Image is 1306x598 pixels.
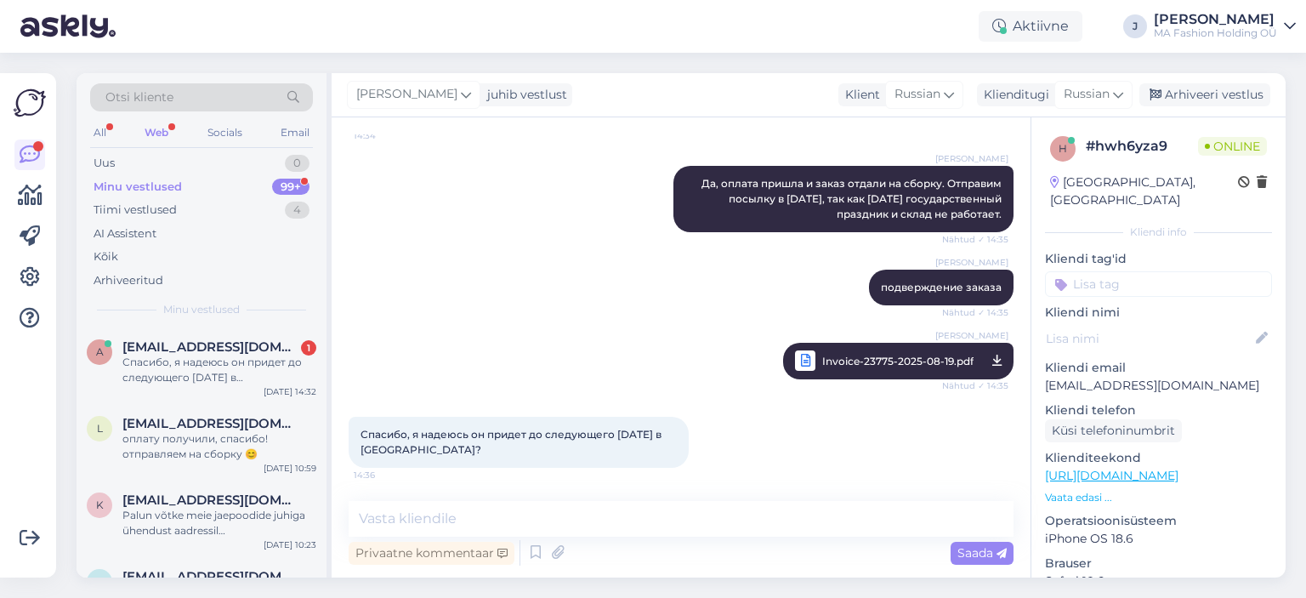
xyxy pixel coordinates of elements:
input: Lisa tag [1045,271,1272,297]
div: Socials [204,122,246,144]
div: AI Assistent [94,225,156,242]
span: Nähtud ✓ 14:35 [942,306,1008,319]
div: [GEOGRAPHIC_DATA], [GEOGRAPHIC_DATA] [1050,174,1238,209]
div: 1 [301,340,316,356]
p: Vaata edasi ... [1045,490,1272,505]
span: Saada [957,545,1007,561]
span: Russian [1064,85,1110,104]
a: [PERSON_NAME]Invoice-23775-2025-08-19.pdfNähtud ✓ 14:35 [783,343,1014,379]
span: h [1059,142,1067,155]
div: 4 [285,202,309,219]
div: Kõik [94,248,118,265]
p: Klienditeekond [1045,449,1272,467]
div: Küsi telefoninumbrit [1045,419,1182,442]
div: Спасибо, я надеюсь он придет до следующего [DATE] в [GEOGRAPHIC_DATA]? [122,355,316,385]
div: Tiimi vestlused [94,202,177,219]
span: Invoice-23775-2025-08-19.pdf [822,350,974,372]
div: Klient [838,86,880,104]
div: Kliendi info [1045,225,1272,240]
span: l [97,422,103,435]
p: iPhone OS 18.6 [1045,530,1272,548]
div: [DATE] 10:59 [264,462,316,475]
a: [PERSON_NAME]MA Fashion Holding OÜ [1154,13,1296,40]
span: a [96,575,104,588]
span: [PERSON_NAME] [935,152,1008,165]
div: J [1123,14,1147,38]
p: Brauser [1045,555,1272,572]
span: Russian [894,85,940,104]
p: Safari 18.6 [1045,572,1272,590]
div: Email [277,122,313,144]
span: a [96,345,104,358]
div: [DATE] 10:23 [264,538,316,551]
p: [EMAIL_ADDRESS][DOMAIN_NAME] [1045,377,1272,395]
span: подверждение заказа [881,281,1002,293]
span: Minu vestlused [163,302,240,317]
img: Askly Logo [14,87,46,119]
span: 14:34 [354,129,417,142]
div: All [90,122,110,144]
div: MA Fashion Holding OÜ [1154,26,1277,40]
p: Operatsioonisüsteem [1045,512,1272,530]
span: [PERSON_NAME] [935,329,1008,342]
div: [DATE] 14:32 [264,385,316,398]
p: Kliendi telefon [1045,402,1272,419]
span: 14:36 [354,469,417,481]
span: Nähtud ✓ 14:35 [942,375,1008,396]
div: # hwh6yza9 [1086,136,1198,157]
div: Minu vestlused [94,179,182,196]
span: k [96,498,104,511]
div: Palun võtke meie jaepoodide juhiga ühendust aadressil [EMAIL_ADDRESS][DOMAIN_NAME]. Ta saab aidata [122,508,316,538]
span: Online [1198,137,1267,156]
p: Kliendi email [1045,359,1272,377]
p: Kliendi nimi [1045,304,1272,322]
div: Aktiivne [979,11,1082,42]
div: Privaatne kommentaar [349,542,514,565]
input: Lisa nimi [1046,329,1252,348]
div: Arhiveeritud [94,272,163,289]
a: [URL][DOMAIN_NAME] [1045,468,1178,483]
span: [PERSON_NAME] [356,85,457,104]
span: Спасибо, я надеюсь он придет до следующего [DATE] в [GEOGRAPHIC_DATA]? [361,428,664,456]
div: Web [141,122,172,144]
div: 99+ [272,179,309,196]
span: larissauva@mail.ru [122,416,299,431]
span: a.cherkashina1992@gmail.com [122,339,299,355]
div: [PERSON_NAME] [1154,13,1277,26]
div: Uus [94,155,115,172]
span: Да, оплата пришла и заказ отдали на сборку. Отправим посылку в [DATE], так как [DATE] государстве... [701,177,1004,220]
div: Klienditugi [977,86,1049,104]
span: Otsi kliente [105,88,173,106]
div: 0 [285,155,309,172]
div: оплату получили, спасибо! отправляем на сборку 😊 [122,431,316,462]
p: Kliendi tag'id [1045,250,1272,268]
span: [PERSON_NAME] [935,256,1008,269]
span: karolyna.kivi@gmail.com [122,493,299,508]
span: alusik1000@gmail.com [122,569,299,584]
div: juhib vestlust [480,86,567,104]
span: Nähtud ✓ 14:35 [942,233,1008,246]
div: Arhiveeri vestlus [1139,83,1270,106]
